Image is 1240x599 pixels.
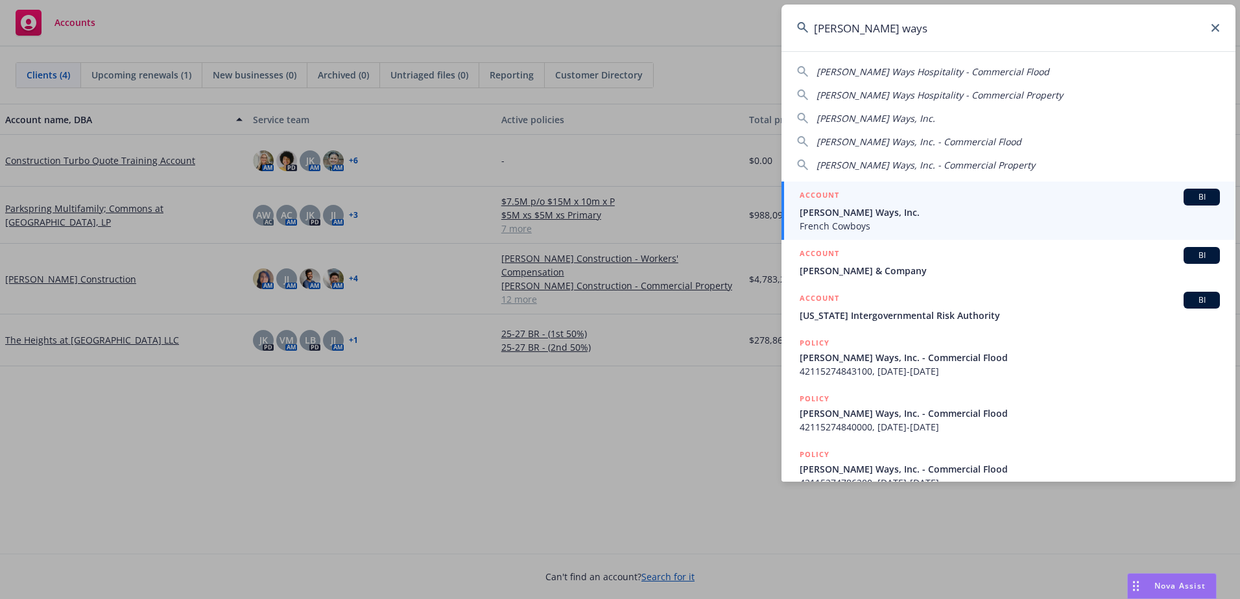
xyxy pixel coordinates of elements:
[1189,250,1215,261] span: BI
[800,392,829,405] h5: POLICY
[817,65,1049,78] span: [PERSON_NAME] Ways Hospitality - Commercial Flood
[781,5,1235,51] input: Search...
[800,219,1220,233] span: French Cowboys
[800,264,1220,277] span: [PERSON_NAME] & Company
[781,285,1235,329] a: ACCOUNTBI[US_STATE] Intergovernmental Risk Authority
[800,309,1220,322] span: [US_STATE] Intergovernmental Risk Authority
[1128,574,1144,598] div: Drag to move
[817,159,1035,171] span: [PERSON_NAME] Ways, Inc. - Commercial Property
[781,441,1235,497] a: POLICY[PERSON_NAME] Ways, Inc. - Commercial Flood42115274786200, [DATE]-[DATE]
[800,420,1220,434] span: 42115274840000, [DATE]-[DATE]
[800,206,1220,219] span: [PERSON_NAME] Ways, Inc.
[800,448,829,461] h5: POLICY
[800,292,839,307] h5: ACCOUNT
[800,336,829,349] h5: POLICY
[817,135,1021,148] span: [PERSON_NAME] Ways, Inc. - Commercial Flood
[781,329,1235,385] a: POLICY[PERSON_NAME] Ways, Inc. - Commercial Flood42115274843100, [DATE]-[DATE]
[800,462,1220,476] span: [PERSON_NAME] Ways, Inc. - Commercial Flood
[800,247,839,263] h5: ACCOUNT
[800,364,1220,378] span: 42115274843100, [DATE]-[DATE]
[1189,294,1215,306] span: BI
[800,476,1220,489] span: 42115274786200, [DATE]-[DATE]
[817,89,1063,101] span: [PERSON_NAME] Ways Hospitality - Commercial Property
[817,112,935,124] span: [PERSON_NAME] Ways, Inc.
[1189,191,1215,203] span: BI
[800,189,839,204] h5: ACCOUNT
[1127,573,1217,599] button: Nova Assist
[800,406,1220,420] span: [PERSON_NAME] Ways, Inc. - Commercial Flood
[781,240,1235,285] a: ACCOUNTBI[PERSON_NAME] & Company
[800,351,1220,364] span: [PERSON_NAME] Ways, Inc. - Commercial Flood
[1154,580,1206,591] span: Nova Assist
[781,182,1235,240] a: ACCOUNTBI[PERSON_NAME] Ways, Inc.French Cowboys
[781,385,1235,441] a: POLICY[PERSON_NAME] Ways, Inc. - Commercial Flood42115274840000, [DATE]-[DATE]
